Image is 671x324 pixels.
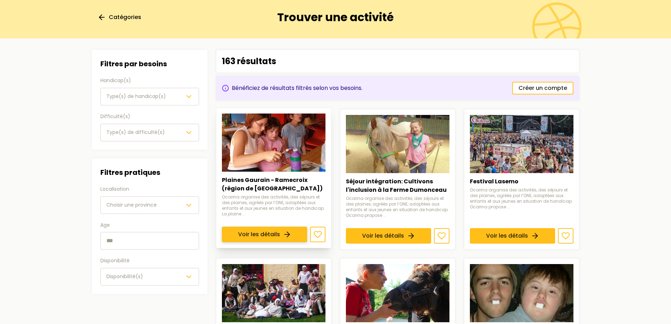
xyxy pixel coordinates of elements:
[100,268,199,286] button: Disponibilité(s)
[100,77,199,85] label: Handicap(s)
[106,201,157,208] span: Choisir une province
[100,88,199,105] button: Type(s) de handicap(s)
[222,84,362,92] div: Bénéficiez de résultats filtrés selon vos besoins.
[100,196,199,214] button: Choisir une province
[277,11,394,24] h1: Trouver une activité
[100,185,199,194] label: Localisation
[100,257,199,265] label: Disponibilité
[222,227,307,242] a: Voir les détails
[470,228,555,244] a: Voir les détails
[98,13,141,22] a: Catégories
[106,273,143,280] span: Disponibilité(s)
[346,228,431,244] a: Voir les détails
[434,228,449,244] button: Ajouter aux favoris
[100,221,199,230] label: Age
[109,13,141,22] span: Catégories
[100,167,199,178] h3: Filtres pratiques
[100,58,199,69] h3: Filtres par besoins
[558,228,573,244] button: Ajouter aux favoris
[100,112,199,121] label: Difficulté(s)
[106,129,165,136] span: Type(s) de difficulté(s)
[310,227,325,242] button: Ajouter aux favoris
[518,84,567,92] span: Créer un compte
[106,93,166,100] span: Type(s) de handicap(s)
[222,56,276,67] p: 163 résultats
[100,124,199,141] button: Type(s) de difficulté(s)
[512,82,573,94] a: Créer un compte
